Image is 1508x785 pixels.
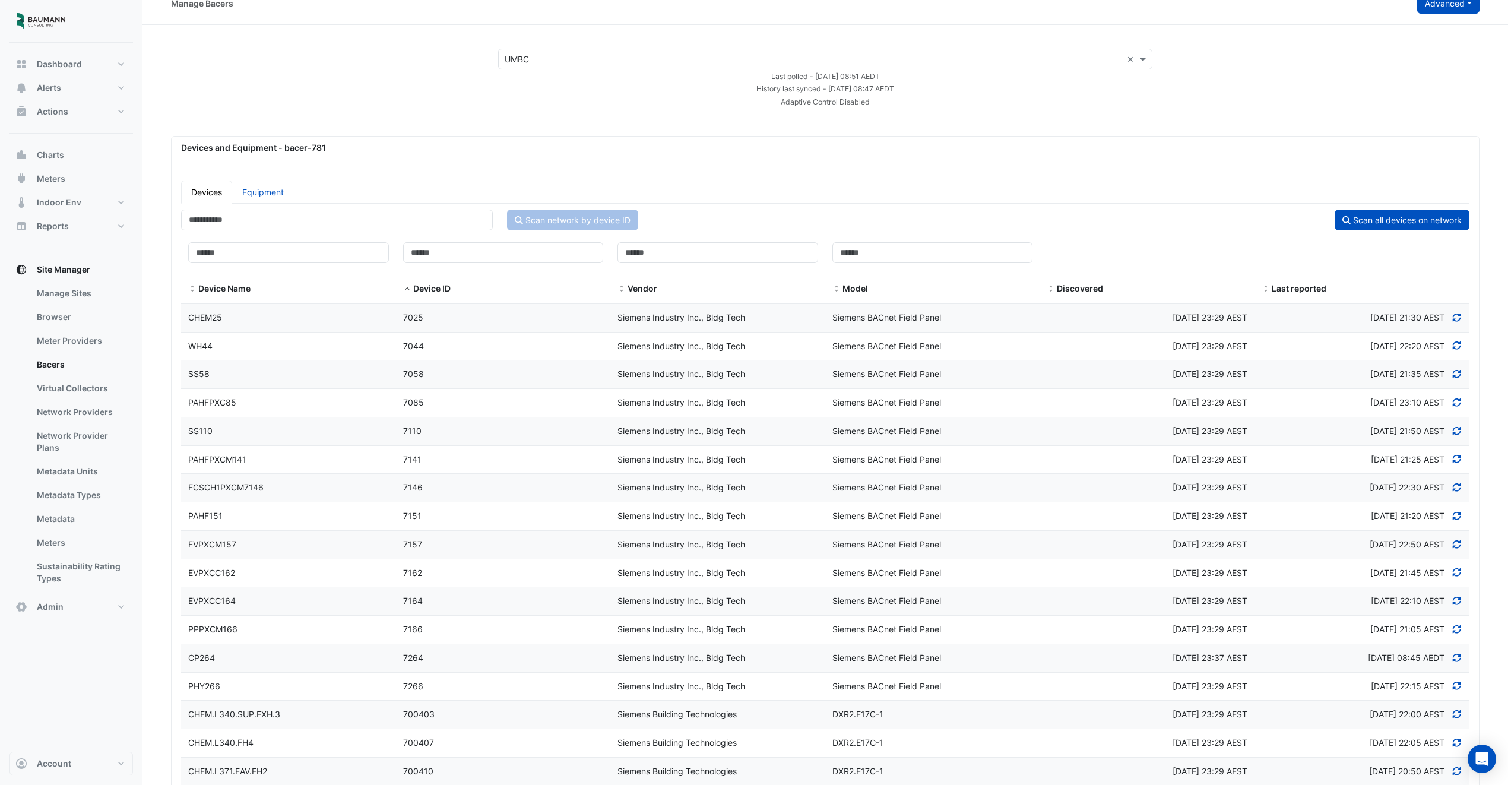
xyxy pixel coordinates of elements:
[1369,766,1444,776] span: Discovered at
[771,72,880,81] small: Tue 07-Oct-2025 17:51 EDT
[188,341,213,351] span: WH44
[1047,284,1055,294] span: Discovered
[198,283,251,293] span: Device Name
[188,511,223,521] span: PAHF151
[832,653,941,663] span: Siemens BACnet Field Panel
[1173,369,1247,379] span: Thu 04-Sep-2025 09:29 EDT
[832,737,883,748] span: DXR2.E17C-1
[1452,653,1462,663] a: Refresh
[188,454,246,464] span: PAHFPXCM141
[403,312,423,322] span: 7025
[1173,482,1247,492] span: Thu 04-Sep-2025 09:29 EDT
[15,197,27,208] app-icon: Indoor Env
[756,84,894,93] small: Tue 07-Oct-2025 17:47 EDT
[1468,745,1496,773] div: Open Intercom Messenger
[617,539,745,549] span: Siemens Industry Inc., Bldg Tech
[617,284,626,294] span: Vendor
[27,460,133,483] a: Metadata Units
[1173,624,1247,634] span: Thu 04-Sep-2025 09:29 EDT
[188,369,210,379] span: SS58
[832,369,941,379] span: Siemens BACnet Field Panel
[188,709,280,719] span: CHEM.L340.SUP.EXH.3
[188,681,220,691] span: PHY266
[37,149,64,161] span: Charts
[1370,482,1444,492] span: Discovered at
[1173,568,1247,578] span: Thu 04-Sep-2025 09:29 EDT
[27,305,133,329] a: Browser
[188,312,222,322] span: CHEM25
[832,454,941,464] span: Siemens BACnet Field Panel
[1452,681,1462,691] a: Refresh
[832,568,941,578] span: Siemens BACnet Field Panel
[1370,369,1444,379] span: Discovered at
[188,426,213,436] span: SS110
[1452,539,1462,549] a: Refresh
[832,766,883,776] span: DXR2.E17C-1
[1452,511,1462,521] a: Refresh
[1452,426,1462,436] a: Refresh
[403,284,411,294] span: Device ID
[617,766,737,776] span: Siemens Building Technologies
[27,555,133,590] a: Sustainability Rating Types
[832,284,841,294] span: Model
[403,341,424,351] span: 7044
[832,596,941,606] span: Siemens BACnet Field Panel
[832,511,941,521] span: Siemens BACnet Field Panel
[1371,454,1444,464] span: Discovered at
[403,511,422,521] span: 7151
[403,653,423,663] span: 7264
[1452,312,1462,322] a: Refresh
[37,197,81,208] span: Indoor Env
[1173,709,1247,719] span: Thu 04-Sep-2025 09:29 EDT
[1371,511,1444,521] span: Discovered at
[617,568,745,578] span: Siemens Industry Inc., Bldg Tech
[1173,681,1247,691] span: Thu 04-Sep-2025 09:29 EDT
[1371,681,1444,691] span: Discovered at
[403,568,422,578] span: 7162
[27,507,133,531] a: Metadata
[27,353,133,376] a: Bacers
[188,568,235,578] span: EVPXCC162
[403,709,435,719] span: 700403
[188,482,264,492] span: ECSCH1PXCM7146
[1452,369,1462,379] a: Refresh
[403,624,423,634] span: 7166
[617,511,745,521] span: Siemens Industry Inc., Bldg Tech
[27,329,133,353] a: Meter Providers
[617,426,745,436] span: Siemens Industry Inc., Bldg Tech
[832,539,941,549] span: Siemens BACnet Field Panel
[617,454,745,464] span: Siemens Industry Inc., Bldg Tech
[617,709,737,719] span: Siemens Building Technologies
[37,58,82,70] span: Dashboard
[9,595,133,619] button: Admin
[9,752,133,775] button: Account
[617,624,745,634] span: Siemens Industry Inc., Bldg Tech
[617,341,745,351] span: Siemens Industry Inc., Bldg Tech
[37,220,69,232] span: Reports
[1173,766,1247,776] span: Thu 04-Sep-2025 09:29 EDT
[628,283,657,293] span: Vendor
[1370,341,1444,351] span: Discovered at
[1057,283,1103,293] span: Discovered
[1370,568,1444,578] span: Discovered at
[1370,426,1444,436] span: Discovered at
[832,312,941,322] span: Siemens BACnet Field Panel
[1127,53,1137,65] span: Clear
[617,482,745,492] span: Siemens Industry Inc., Bldg Tech
[617,737,737,748] span: Siemens Building Technologies
[9,167,133,191] button: Meters
[188,539,236,549] span: EVPXCM157
[37,173,65,185] span: Meters
[1452,596,1462,606] a: Refresh
[1371,596,1444,606] span: Discovered at
[188,397,236,407] span: PAHFPXC85
[1173,596,1247,606] span: Thu 04-Sep-2025 09:29 EDT
[832,341,941,351] span: Siemens BACnet Field Panel
[188,737,254,748] span: CHEM.L340.FH4
[617,653,745,663] span: Siemens Industry Inc., Bldg Tech
[1452,709,1462,719] a: Refresh
[1173,341,1247,351] span: Thu 04-Sep-2025 09:29 EDT
[14,10,68,33] img: Company Logo
[1452,624,1462,634] a: Refresh
[1368,653,1444,663] span: Discovered at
